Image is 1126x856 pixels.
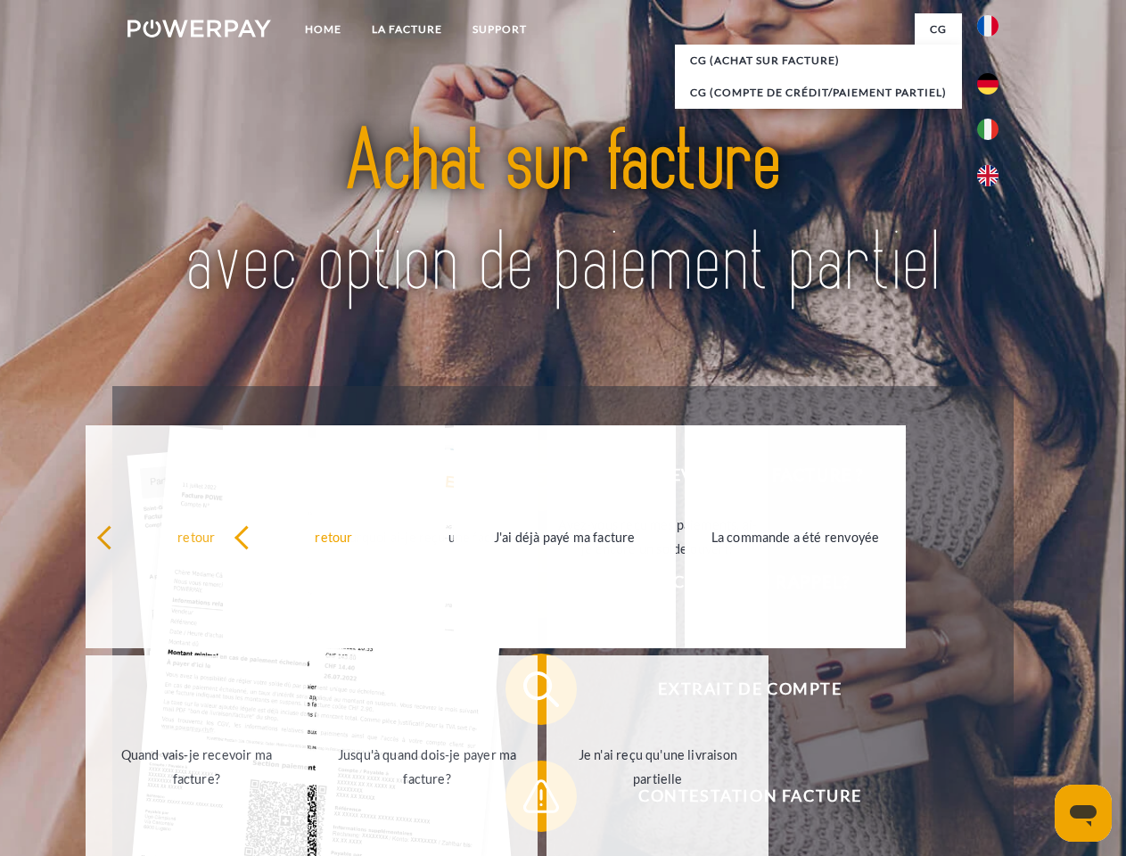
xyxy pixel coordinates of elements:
[977,73,999,95] img: de
[695,524,896,548] div: La commande a été renvoyée
[1055,785,1112,842] iframe: Bouton de lancement de la fenêtre de messagerie
[357,13,457,45] a: LA FACTURE
[675,45,962,77] a: CG (achat sur facture)
[977,165,999,186] img: en
[234,524,434,548] div: retour
[327,743,528,791] div: Jusqu'à quand dois-je payer ma facture?
[127,20,271,37] img: logo-powerpay-white.svg
[675,77,962,109] a: CG (Compte de crédit/paiement partiel)
[457,13,542,45] a: Support
[290,13,357,45] a: Home
[557,743,758,791] div: Je n'ai reçu qu'une livraison partielle
[170,86,956,342] img: title-powerpay_fr.svg
[977,15,999,37] img: fr
[96,743,297,791] div: Quand vais-je recevoir ma facture?
[915,13,962,45] a: CG
[977,119,999,140] img: it
[464,524,665,548] div: J'ai déjà payé ma facture
[96,524,297,548] div: retour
